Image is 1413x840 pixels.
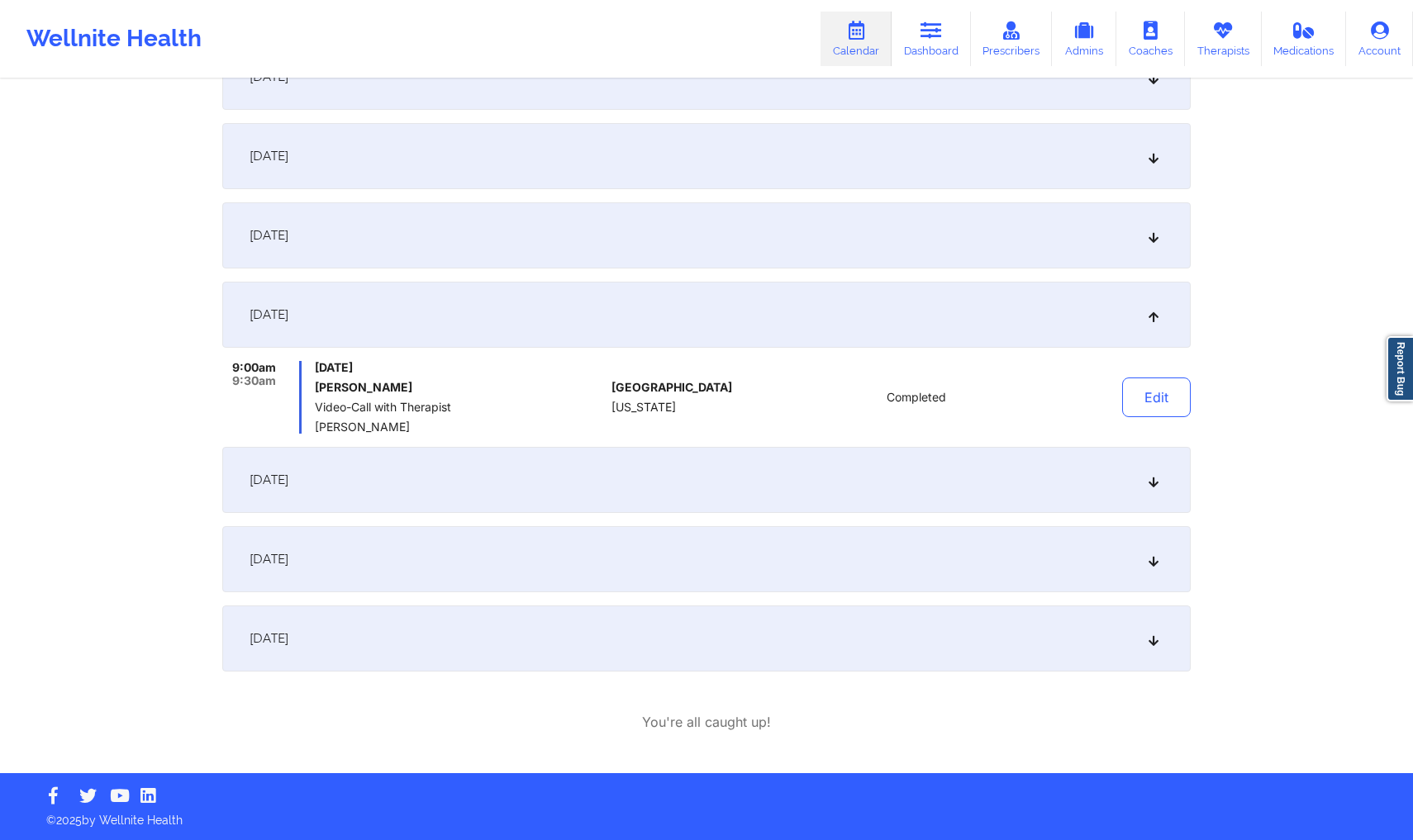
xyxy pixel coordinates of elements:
a: Therapists [1185,12,1262,66]
span: [DATE] [250,227,288,244]
span: Completed [887,391,946,404]
span: Video-Call with Therapist [315,401,605,414]
p: © 2025 by Wellnite Health [35,800,1378,828]
a: Medications [1262,12,1347,66]
span: 9:00am [232,361,276,374]
a: Account [1346,12,1413,66]
span: [GEOGRAPHIC_DATA] [611,381,732,394]
a: Coaches [1116,12,1185,66]
h6: [PERSON_NAME] [315,381,605,394]
span: [DATE] [250,630,288,647]
a: Calendar [821,12,892,66]
span: [PERSON_NAME] [315,420,605,434]
p: You're all caught up! [642,713,771,732]
span: [DATE] [250,551,288,567]
span: 9:30am [232,374,276,387]
span: [DATE] [250,472,288,488]
span: [DATE] [250,148,288,164]
span: [DATE] [315,361,605,374]
a: Prescribers [971,12,1053,66]
span: [US_STATE] [611,401,676,414]
a: Dashboard [892,12,971,66]
span: [DATE] [250,306,288,323]
a: Report Bug [1387,336,1413,401]
a: Admins [1052,12,1116,66]
button: Edit [1122,377,1191,417]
